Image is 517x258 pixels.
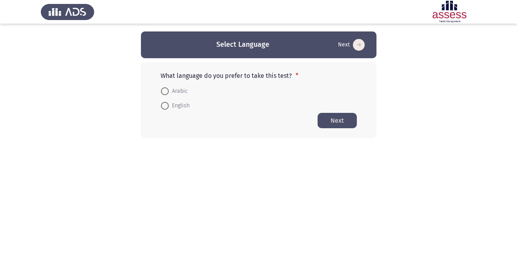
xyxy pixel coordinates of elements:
p: What language do you prefer to take this test? [161,72,357,79]
button: Start assessment [318,113,357,128]
img: Assess Talent Management logo [41,1,94,23]
img: Assessment logo of ASSESS Focus 4 Module Assessment (EN/AR) (Basic - IB) [423,1,476,23]
span: Arabic [169,87,188,96]
span: English [169,101,190,111]
h3: Select Language [216,40,269,50]
button: Start assessment [336,39,367,51]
